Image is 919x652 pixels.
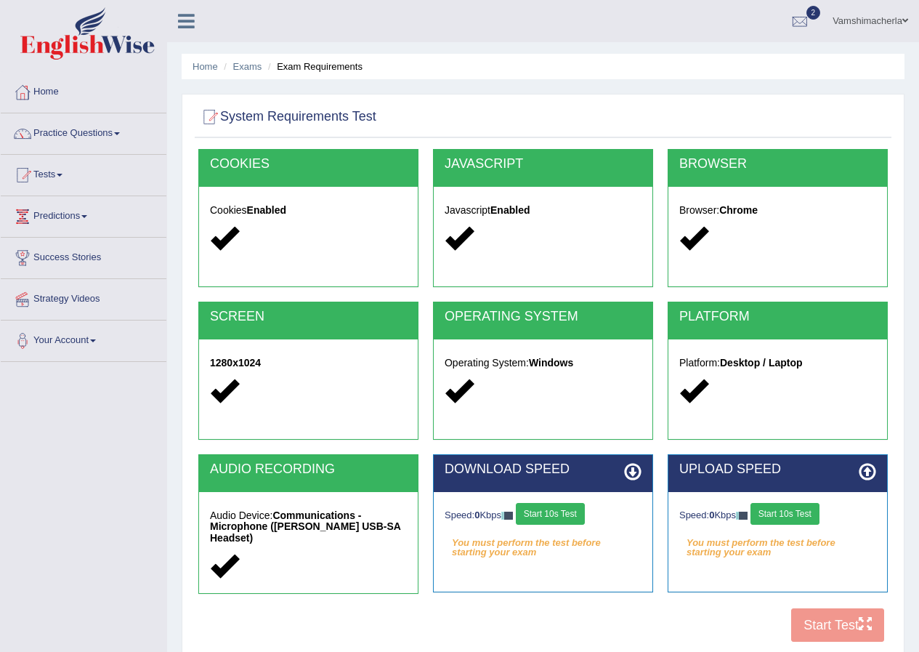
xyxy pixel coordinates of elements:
[679,157,876,172] h2: BROWSER
[516,503,585,525] button: Start 10s Test
[445,462,641,477] h2: DOWNLOAD SPEED
[264,60,363,73] li: Exam Requirements
[445,358,641,369] h5: Operating System:
[806,6,821,20] span: 2
[233,61,262,72] a: Exams
[1,155,166,191] a: Tests
[679,532,876,554] em: You must perform the test before starting your exam
[720,357,803,369] strong: Desktop / Laptop
[445,503,641,528] div: Speed: Kbps
[247,204,286,216] strong: Enabled
[210,462,407,477] h2: AUDIO RECORDING
[679,462,876,477] h2: UPLOAD SPEED
[679,205,876,216] h5: Browser:
[210,310,407,324] h2: SCREEN
[445,157,641,172] h2: JAVASCRIPT
[1,238,166,274] a: Success Stories
[1,321,166,357] a: Your Account
[210,157,407,172] h2: COOKIES
[210,205,407,216] h5: Cookies
[501,512,513,520] img: ajax-loader-fb-connection.gif
[719,204,758,216] strong: Chrome
[709,510,714,520] strong: 0
[193,61,218,72] a: Home
[1,113,166,150] a: Practice Questions
[445,310,641,324] h2: OPERATING SYSTEM
[679,503,876,528] div: Speed: Kbps
[1,72,166,108] a: Home
[210,510,407,544] h5: Audio Device:
[210,510,400,544] strong: Communications - Microphone ([PERSON_NAME] USB-SA Headset)
[679,310,876,324] h2: PLATFORM
[490,204,530,216] strong: Enabled
[445,205,641,216] h5: Javascript
[198,106,376,128] h2: System Requirements Test
[750,503,819,525] button: Start 10s Test
[445,532,641,554] em: You must perform the test before starting your exam
[474,510,479,520] strong: 0
[1,196,166,233] a: Predictions
[679,358,876,369] h5: Platform:
[736,512,748,520] img: ajax-loader-fb-connection.gif
[529,357,573,369] strong: Windows
[1,279,166,315] a: Strategy Videos
[210,357,261,369] strong: 1280x1024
